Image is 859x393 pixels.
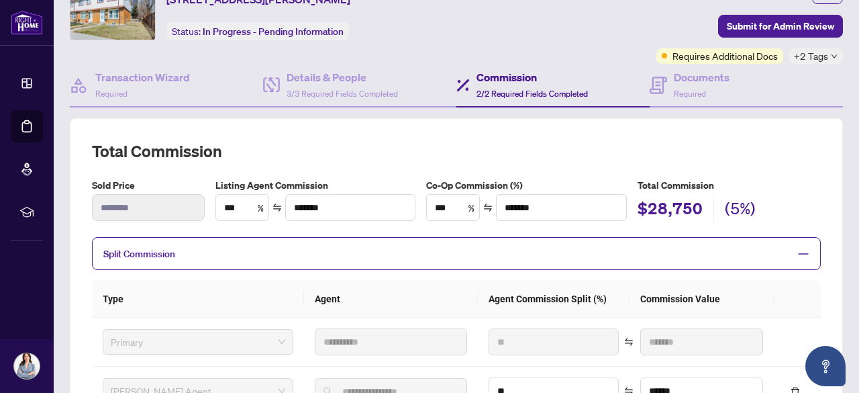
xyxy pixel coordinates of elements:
img: Profile Icon [14,353,40,379]
span: Requires Additional Docs [672,48,778,63]
span: 2/2 Required Fields Completed [476,89,588,99]
th: Agent Commission Split (%) [478,281,629,318]
span: 3/3 Required Fields Completed [287,89,398,99]
label: Listing Agent Commission [215,178,416,193]
th: Commission Value [629,281,774,318]
h2: Total Commission [92,140,821,162]
span: swap [483,203,493,212]
h2: (5%) [725,198,756,223]
label: Sold Price [92,178,205,193]
h5: Total Commission [638,178,821,193]
span: down [831,53,838,60]
h4: Commission [476,69,588,85]
span: Required [95,89,128,99]
label: Co-Op Commission (%) [426,178,627,193]
th: Type [92,281,304,318]
button: Submit for Admin Review [718,15,843,38]
div: Split Commission [92,237,821,270]
span: Submit for Admin Review [727,15,834,37]
h4: Transaction Wizard [95,69,190,85]
span: Primary [111,332,285,352]
span: Split Commission [103,248,175,260]
span: swap [272,203,282,212]
h4: Documents [674,69,729,85]
span: Required [674,89,706,99]
th: Agent [304,281,478,318]
span: minus [797,248,809,260]
h4: Details & People [287,69,398,85]
span: swap [624,337,634,347]
span: +2 Tags [794,48,828,64]
h2: $28,750 [638,198,703,223]
span: In Progress - Pending Information [203,26,344,38]
button: Open asap [805,346,846,386]
img: logo [11,10,43,35]
div: Status: [166,22,349,40]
